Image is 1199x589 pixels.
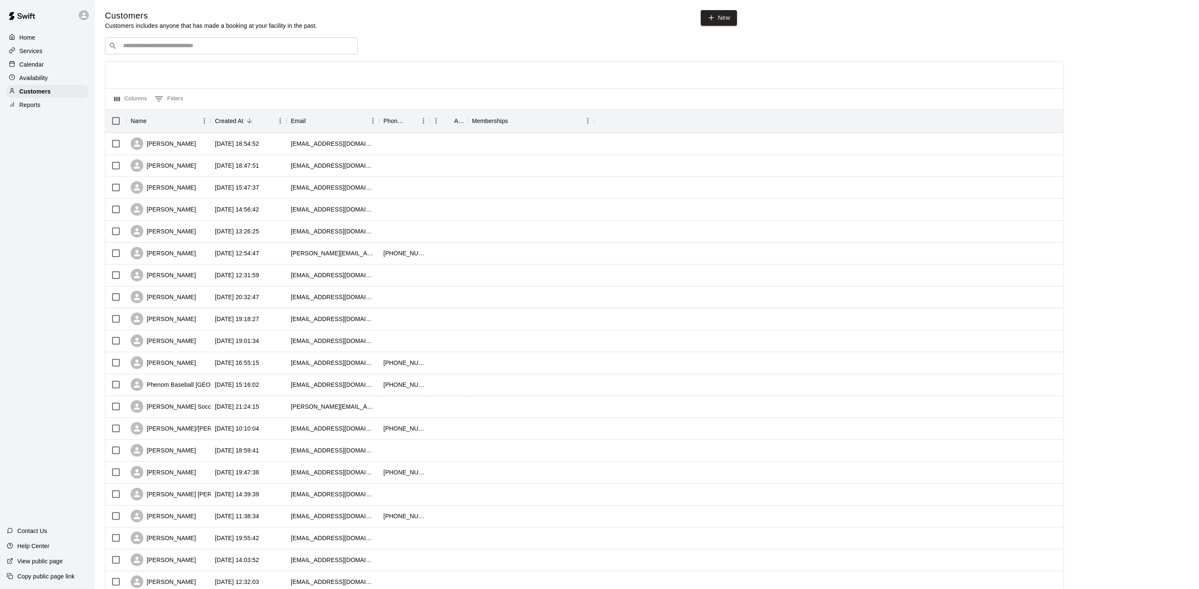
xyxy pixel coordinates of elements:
div: 2025-09-09 18:59:41 [215,446,259,455]
p: Reports [19,101,40,109]
div: [PERSON_NAME] [131,444,196,457]
div: mnmblack@gmail.com [291,139,375,148]
a: Availability [7,72,88,84]
a: Calendar [7,58,88,71]
div: 2025-09-10 10:10:04 [215,424,259,433]
a: Services [7,45,88,57]
button: Sort [244,115,255,127]
div: abianco28@icloud.com [291,293,375,301]
button: Menu [198,115,211,127]
div: Name [126,109,211,133]
div: 2025-09-13 14:56:42 [215,205,259,214]
div: Phone Number [384,109,405,133]
div: 2025-09-16 18:54:52 [215,139,259,148]
div: Memberships [468,109,594,133]
div: [PERSON_NAME] [131,466,196,479]
div: 2025-09-13 13:26:25 [215,227,259,236]
div: mbuderman2002@yahoo.com [291,424,375,433]
div: +16318975098 [384,380,426,389]
button: Menu [274,115,287,127]
div: Email [287,109,379,133]
p: Availability [19,74,48,82]
div: sfusco1129@gmail.com [291,271,375,279]
div: 2025-09-14 15:47:37 [215,183,259,192]
div: Search customers by name or email [105,37,358,54]
div: 2025-09-08 11:38:34 [215,512,259,520]
div: 2025-09-08 14:39:39 [215,490,259,498]
div: jackderosa626@icloud.com [291,337,375,345]
p: View public page [17,557,63,565]
p: Calendar [19,60,44,69]
div: messinastephanie@yahoo.com [291,359,375,367]
div: Phenom Baseball [GEOGRAPHIC_DATA] [131,378,258,391]
div: [PERSON_NAME] [131,510,196,522]
div: [PERSON_NAME] [131,269,196,281]
div: 2025-09-07 14:03:52 [215,556,259,564]
div: 2025-09-11 21:24:15 [215,402,259,411]
div: [PERSON_NAME] [131,554,196,566]
div: Phone Number [379,109,430,133]
div: hugo@thesoccerteam.com [291,402,375,411]
div: rimlercarol@gmail.com [291,490,375,498]
div: [PERSON_NAME] [131,291,196,303]
div: Created At [215,109,244,133]
div: Name [131,109,147,133]
div: [PERSON_NAME] [131,225,196,238]
div: [PERSON_NAME] [PERSON_NAME] [131,488,247,501]
button: Sort [443,115,454,127]
button: Show filters [153,92,185,106]
button: Menu [367,115,379,127]
div: [PERSON_NAME] Soccer [131,400,217,413]
button: Menu [582,115,594,127]
div: stevephenomny@gmail.com [291,380,375,389]
div: [PERSON_NAME] [131,532,196,544]
div: mdegaf1727@gmail.com [291,161,375,170]
div: +15166558230 [384,512,426,520]
div: 2025-09-16 18:47:51 [215,161,259,170]
div: Age [454,109,464,133]
div: Created At [211,109,287,133]
div: Memberships [472,109,508,133]
h5: Customers [105,10,317,21]
p: Contact Us [17,527,47,535]
a: Reports [7,99,88,111]
div: [PERSON_NAME] [131,203,196,216]
button: Sort [405,115,417,127]
a: Home [7,31,88,44]
p: Help Center [17,542,49,550]
button: Menu [430,115,443,127]
div: [PERSON_NAME] [131,356,196,369]
div: fct16@aol.com [291,183,375,192]
div: +16317964689 [384,249,426,257]
div: jay14789@yahoo.com [291,227,375,236]
div: 2025-09-08 19:47:38 [215,468,259,477]
div: toichazd@gmail.com [291,468,375,477]
div: micahelkbrooks76@gmail.com [291,534,375,542]
button: Select columns [112,92,149,106]
button: Sort [508,115,520,127]
div: Age [430,109,468,133]
div: catcherkeeperllc@gmail.com [291,556,375,564]
button: Menu [417,115,430,127]
p: Customers includes anyone that has made a booking at your facility in the past. [105,21,317,30]
div: bobbybones60@verizon.net [291,512,375,520]
a: New [701,10,737,26]
div: 2025-09-13 12:54:47 [215,249,259,257]
div: [PERSON_NAME] [131,159,196,172]
div: harrypackman16@gmail.com [291,446,375,455]
div: 2025-09-12 20:32:47 [215,293,259,301]
div: [PERSON_NAME] [131,137,196,150]
div: [PERSON_NAME] [131,335,196,347]
p: Customers [19,87,51,96]
div: 2025-09-07 19:55:42 [215,534,259,542]
div: [PERSON_NAME] [131,313,196,325]
div: Customers [7,85,88,98]
button: Sort [306,115,318,127]
div: 2025-09-07 12:32:03 [215,578,259,586]
button: Sort [147,115,158,127]
div: 2025-09-12 16:55:15 [215,359,259,367]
